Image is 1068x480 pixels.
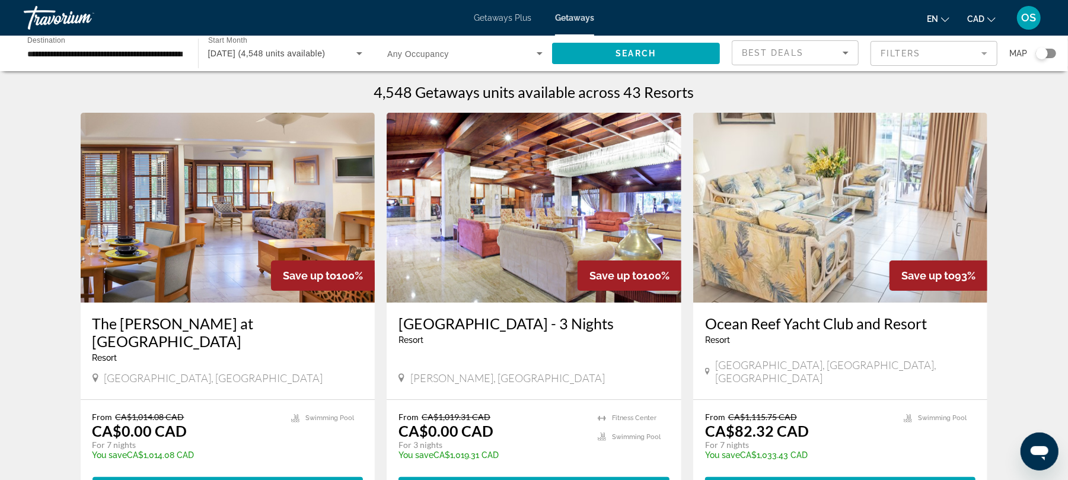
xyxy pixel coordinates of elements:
[93,450,127,460] span: You save
[398,450,433,460] span: You save
[716,358,976,384] span: [GEOGRAPHIC_DATA], [GEOGRAPHIC_DATA], [GEOGRAPHIC_DATA]
[271,260,375,291] div: 100%
[93,314,364,350] a: The [PERSON_NAME] at [GEOGRAPHIC_DATA]
[93,422,187,440] p: CA$0.00 CAD
[208,49,326,58] span: [DATE] (4,548 units available)
[589,269,643,282] span: Save up to
[474,13,531,23] a: Getaways Plus
[705,335,730,345] span: Resort
[208,37,247,44] span: Start Month
[578,260,681,291] div: 100%
[387,49,449,59] span: Any Occupancy
[24,2,142,33] a: Travorium
[398,412,419,422] span: From
[1022,12,1037,24] span: OS
[398,440,586,450] p: For 3 nights
[305,414,354,422] span: Swimming Pool
[116,412,184,422] span: CA$1,014.08 CAD
[398,314,670,332] a: [GEOGRAPHIC_DATA] - 3 Nights
[742,48,804,58] span: Best Deals
[612,414,656,422] span: Fitness Center
[728,412,797,422] span: CA$1,115.75 CAD
[104,371,323,384] span: [GEOGRAPHIC_DATA], [GEOGRAPHIC_DATA]
[398,335,423,345] span: Resort
[387,113,681,303] img: DS94E01X.jpg
[890,260,987,291] div: 93%
[93,353,117,363] span: Resort
[93,412,113,422] span: From
[93,450,280,460] p: CA$1,014.08 CAD
[871,40,997,66] button: Filter
[967,10,996,27] button: Change currency
[705,440,892,450] p: For 7 nights
[901,269,955,282] span: Save up to
[552,43,720,64] button: Search
[693,113,988,303] img: 2093I01L.jpg
[1009,45,1027,62] span: Map
[374,83,694,101] h1: 4,548 Getaways units available across 43 Resorts
[927,14,938,24] span: en
[616,49,656,58] span: Search
[81,113,375,303] img: A200I01X.jpg
[927,10,949,27] button: Change language
[398,422,493,440] p: CA$0.00 CAD
[422,412,490,422] span: CA$1,019.31 CAD
[612,433,661,441] span: Swimming Pool
[705,314,976,332] a: Ocean Reef Yacht Club and Resort
[555,13,594,23] a: Getaways
[705,412,725,422] span: From
[705,422,809,440] p: CA$82.32 CAD
[967,14,984,24] span: CAD
[27,36,65,44] span: Destination
[742,46,849,60] mat-select: Sort by
[283,269,336,282] span: Save up to
[1013,5,1044,30] button: User Menu
[705,450,892,460] p: CA$1,033.43 CAD
[1021,433,1059,471] iframe: Button to launch messaging window
[93,440,280,450] p: For 7 nights
[918,414,967,422] span: Swimming Pool
[705,450,740,460] span: You save
[410,371,605,384] span: [PERSON_NAME], [GEOGRAPHIC_DATA]
[398,450,586,460] p: CA$1,019.31 CAD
